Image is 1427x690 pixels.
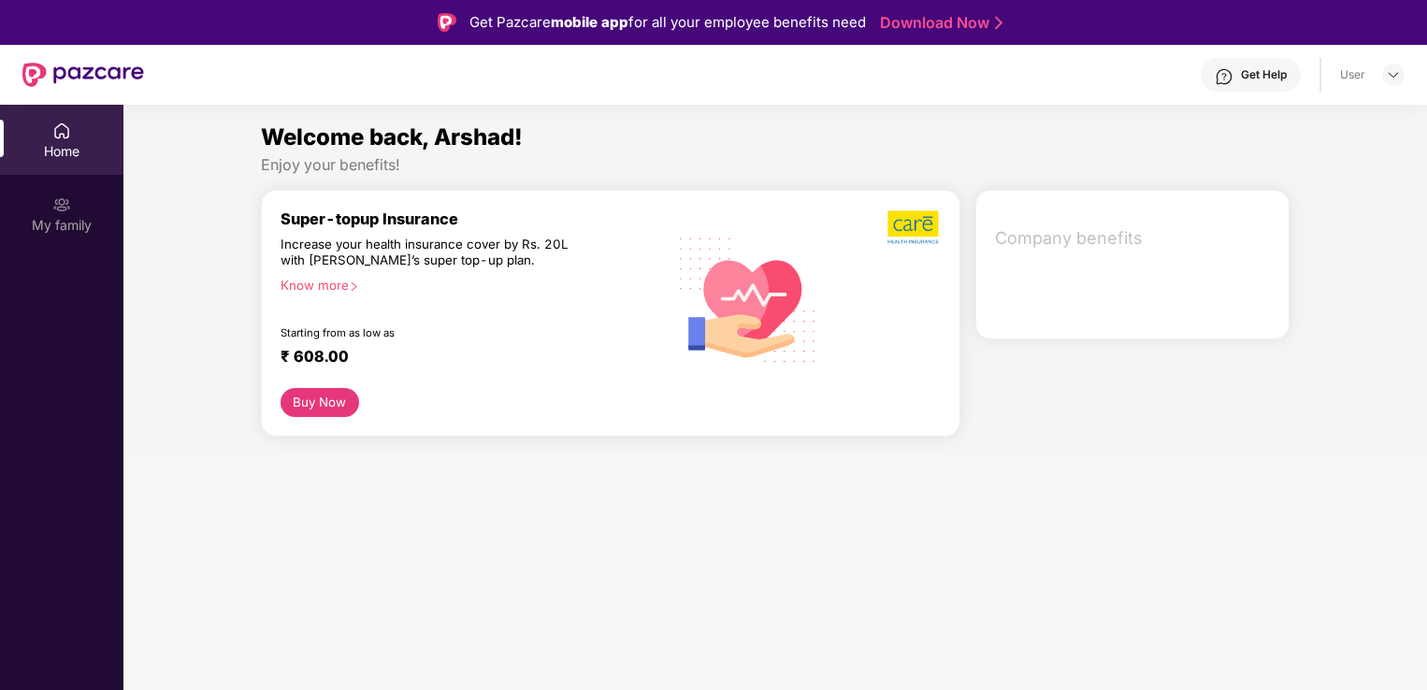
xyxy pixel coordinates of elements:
[281,326,586,339] div: Starting from as low as
[1386,67,1401,82] img: svg+xml;base64,PHN2ZyBpZD0iRHJvcGRvd24tMzJ4MzIiIHhtbG5zPSJodHRwOi8vd3d3LnczLm9yZy8yMDAwL3N2ZyIgd2...
[1241,67,1287,82] div: Get Help
[880,13,997,33] a: Download Now
[469,11,866,34] div: Get Pazcare for all your employee benefits need
[281,237,585,269] div: Increase your health insurance cover by Rs. 20L with [PERSON_NAME]’s super top-up plan.
[261,123,523,151] span: Welcome back, Arshad!
[666,215,830,382] img: svg+xml;base64,PHN2ZyB4bWxucz0iaHR0cDovL3d3dy53My5vcmcvMjAwMC9zdmciIHhtbG5zOnhsaW5rPSJodHRwOi8vd3...
[281,347,647,369] div: ₹ 608.00
[438,13,456,32] img: Logo
[261,155,1290,175] div: Enjoy your benefits!
[52,122,71,140] img: svg+xml;base64,PHN2ZyBpZD0iSG9tZSIgeG1sbnM9Imh0dHA6Ly93d3cudzMub3JnLzIwMDAvc3ZnIiB3aWR0aD0iMjAiIG...
[349,281,359,292] span: right
[281,209,666,228] div: Super-topup Insurance
[995,225,1275,252] span: Company benefits
[281,388,359,417] button: Buy Now
[52,195,71,214] img: svg+xml;base64,PHN2ZyB3aWR0aD0iMjAiIGhlaWdodD0iMjAiIHZpZXdCb3g9IjAgMCAyMCAyMCIgZmlsbD0ibm9uZSIgeG...
[551,13,628,31] strong: mobile app
[22,63,144,87] img: New Pazcare Logo
[1340,67,1365,82] div: User
[995,13,1002,33] img: Stroke
[984,214,1290,263] div: Company benefits
[1215,67,1233,86] img: svg+xml;base64,PHN2ZyBpZD0iSGVscC0zMngzMiIgeG1sbnM9Imh0dHA6Ly93d3cudzMub3JnLzIwMDAvc3ZnIiB3aWR0aD...
[887,209,941,245] img: b5dec4f62d2307b9de63beb79f102df3.png
[281,278,655,291] div: Know more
